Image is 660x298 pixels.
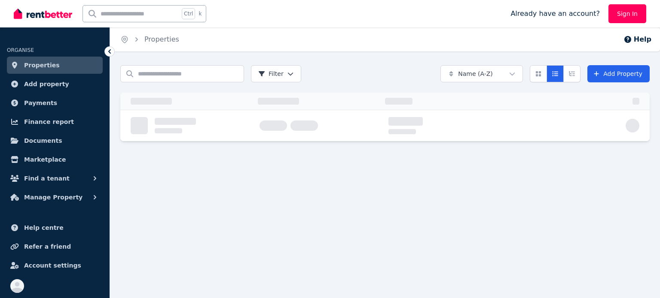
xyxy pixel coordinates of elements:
span: Refer a friend [24,241,71,252]
button: Help [623,34,651,45]
span: Properties [24,60,60,70]
a: Payments [7,94,103,111]
a: Documents [7,132,103,149]
button: Card view [530,65,547,82]
button: Name (A-Z) [440,65,523,82]
img: RentBetter [14,7,72,20]
span: Filter [258,69,284,78]
button: Expanded list view [563,65,581,82]
a: Properties [7,57,103,74]
div: View options [530,65,581,82]
nav: Breadcrumb [110,27,189,51]
span: Documents [24,135,62,146]
span: Ctrl [182,8,195,19]
span: Name (A-Z) [458,69,493,78]
span: Finance report [24,117,74,127]
button: Compact list view [547,65,564,82]
span: ORGANISE [7,47,34,53]
span: Account settings [24,260,81,271]
span: Already have an account? [510,9,600,19]
button: Manage Property [7,189,103,206]
a: Finance report [7,113,103,130]
button: Filter [251,65,301,82]
span: Payments [24,98,57,108]
span: Help centre [24,223,64,233]
a: Marketplace [7,151,103,168]
span: Marketplace [24,154,66,165]
a: Refer a friend [7,238,103,255]
span: Find a tenant [24,173,70,184]
a: Account settings [7,257,103,274]
button: Find a tenant [7,170,103,187]
a: Help centre [7,219,103,236]
a: Add property [7,75,103,93]
a: Add Property [587,65,650,82]
a: Properties [144,35,179,43]
span: Add property [24,79,69,89]
a: Sign In [608,4,646,23]
span: Manage Property [24,192,82,202]
span: k [199,10,202,17]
